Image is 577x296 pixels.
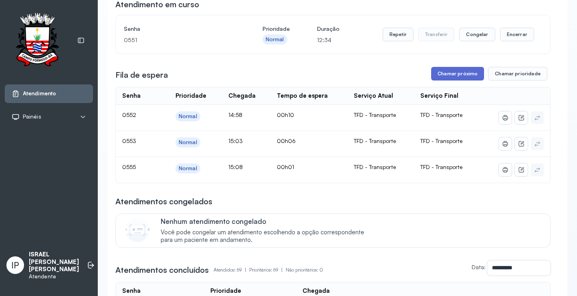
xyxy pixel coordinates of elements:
button: Transferir [418,28,455,41]
span: TFD - Transporte [420,137,462,144]
span: Painéis [23,113,41,120]
h4: Senha [124,23,235,34]
span: 00h01 [277,163,294,170]
div: Tempo de espera [277,92,328,100]
div: Normal [179,165,197,172]
span: 15:08 [228,163,243,170]
h3: Atendimentos congelados [115,196,212,207]
span: 0553 [122,137,136,144]
span: IP [11,260,19,270]
h4: Prioridade [262,23,290,34]
span: 00h10 [277,111,294,118]
p: Não prioritários: 0 [286,264,323,276]
div: Serviço Final [420,92,458,100]
div: Normal [179,113,197,120]
div: TFD - Transporte [354,137,408,145]
button: Repetir [383,28,414,41]
p: 12:34 [317,34,339,46]
span: | [245,267,246,273]
button: Encerrar [500,28,534,41]
h4: Duração [317,23,339,34]
h3: Atendimentos concluídos [115,264,209,276]
span: 0555 [122,163,136,170]
button: Chamar prioridade [488,67,547,81]
div: Serviço Atual [354,92,393,100]
div: TFD - Transporte [354,163,408,171]
span: Atendimento [23,90,56,97]
span: Você pode congelar um atendimento escolhendo a opção correspondente para um paciente em andamento. [161,229,373,244]
div: Senha [122,287,141,295]
p: Prioritários: 69 [249,264,286,276]
div: Chegada [228,92,256,100]
div: Senha [122,92,141,100]
div: Normal [179,139,197,146]
button: Chamar próximo [431,67,484,81]
p: Atendente [29,273,79,280]
span: | [281,267,282,273]
p: Atendidos: 69 [214,264,249,276]
span: 15:03 [228,137,243,144]
span: 00h06 [277,137,296,144]
div: Chegada [303,287,330,295]
img: Imagem de CalloutCard [125,218,149,242]
p: 0551 [124,34,235,46]
div: Prioridade [176,92,206,100]
p: ISRAEL [PERSON_NAME] [PERSON_NAME] [29,251,79,273]
span: 14:58 [228,111,242,118]
p: Nenhum atendimento congelado [161,217,373,226]
div: Prioridade [210,287,241,295]
span: TFD - Transporte [420,163,462,170]
span: TFD - Transporte [420,111,462,118]
div: Normal [266,36,284,43]
div: TFD - Transporte [354,111,408,119]
label: Data: [472,264,486,270]
img: Logotipo do estabelecimento [8,13,66,68]
button: Congelar [459,28,495,41]
a: Atendimento [12,90,86,98]
h3: Fila de espera [115,69,168,81]
span: 0552 [122,111,136,118]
